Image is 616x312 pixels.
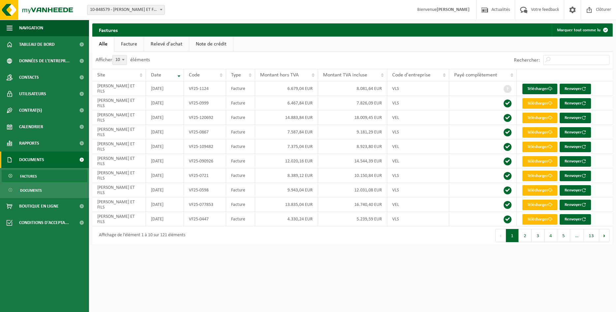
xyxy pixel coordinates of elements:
[87,5,164,14] span: 10-848579 - ROUSSEAU ET FILS - ATH
[318,212,388,226] td: 5.239,59 EUR
[112,55,127,65] span: 10
[151,72,161,78] span: Date
[522,171,557,181] a: Télécharger
[226,110,255,125] td: Facture
[522,127,557,138] a: Télécharger
[387,197,449,212] td: VEL
[19,135,39,152] span: Rapports
[2,170,87,182] a: Factures
[226,154,255,168] td: Facture
[522,84,557,94] a: Télécharger
[255,197,318,212] td: 13.835,04 EUR
[92,96,146,110] td: [PERSON_NAME] ET FILS
[260,72,299,78] span: Montant hors TVA
[184,96,226,110] td: VF25-0999
[318,168,388,183] td: 10.150,84 EUR
[506,229,519,242] button: 1
[522,214,557,225] a: Télécharger
[387,139,449,154] td: VEL
[189,37,233,52] a: Note de crédit
[92,139,146,154] td: [PERSON_NAME] ET FILS
[146,168,184,183] td: [DATE]
[387,183,449,197] td: VLS
[495,229,506,242] button: Previous
[92,125,146,139] td: [PERSON_NAME] ET FILS
[184,183,226,197] td: VF25-0598
[97,72,105,78] span: Site
[92,81,146,96] td: [PERSON_NAME] ET FILS
[226,96,255,110] td: Facture
[226,125,255,139] td: Facture
[560,142,591,152] button: Renvoyer
[522,98,557,109] a: Télécharger
[184,110,226,125] td: VF25-120692
[519,229,532,242] button: 2
[255,168,318,183] td: 8.389,12 EUR
[532,229,544,242] button: 3
[255,139,318,154] td: 7.375,04 EUR
[184,154,226,168] td: VF25-090926
[318,197,388,212] td: 16.740,40 EUR
[114,37,144,52] a: Facture
[113,55,127,65] span: 10
[92,212,146,226] td: [PERSON_NAME] ET FILS
[318,96,388,110] td: 7.826,09 EUR
[2,184,87,196] a: Documents
[392,72,430,78] span: Code d'entreprise
[387,110,449,125] td: VEL
[560,84,591,94] button: Renvoyer
[255,183,318,197] td: 9.943,04 EUR
[560,127,591,138] button: Renvoyer
[92,168,146,183] td: [PERSON_NAME] ET FILS
[19,69,39,86] span: Contacts
[387,154,449,168] td: VEL
[226,139,255,154] td: Facture
[599,229,609,242] button: Next
[387,81,449,96] td: VLS
[92,37,114,52] a: Alle
[255,81,318,96] td: 6.679,04 EUR
[255,154,318,168] td: 12.020,16 EUR
[226,212,255,226] td: Facture
[318,183,388,197] td: 12.031,08 EUR
[560,113,591,123] button: Renvoyer
[387,168,449,183] td: VLS
[189,72,200,78] span: Code
[146,183,184,197] td: [DATE]
[522,156,557,167] a: Télécharger
[318,81,388,96] td: 8.081,64 EUR
[19,86,46,102] span: Utilisateurs
[318,125,388,139] td: 9.181,29 EUR
[226,197,255,212] td: Facture
[96,57,150,63] label: Afficher éléments
[387,125,449,139] td: VLS
[19,53,70,69] span: Données de l'entrepr...
[146,139,184,154] td: [DATE]
[87,5,165,15] span: 10-848579 - ROUSSEAU ET FILS - ATH
[522,113,557,123] a: Télécharger
[560,200,591,210] button: Renvoyer
[184,168,226,183] td: VF25-0721
[184,81,226,96] td: VF25-1124
[560,156,591,167] button: Renvoyer
[184,125,226,139] td: VF25-0867
[323,72,367,78] span: Montant TVA incluse
[144,37,189,52] a: Relevé d'achat
[584,229,599,242] button: 13
[387,96,449,110] td: VLS
[255,125,318,139] td: 7.587,84 EUR
[146,197,184,212] td: [DATE]
[570,229,584,242] span: …
[184,197,226,212] td: VF25-077853
[146,212,184,226] td: [DATE]
[92,23,124,36] h2: Factures
[560,185,591,196] button: Renvoyer
[146,81,184,96] td: [DATE]
[318,110,388,125] td: 18.009,45 EUR
[146,154,184,168] td: [DATE]
[387,212,449,226] td: VLS
[255,96,318,110] td: 6.467,84 EUR
[318,154,388,168] td: 14.544,39 EUR
[146,110,184,125] td: [DATE]
[20,170,37,183] span: Factures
